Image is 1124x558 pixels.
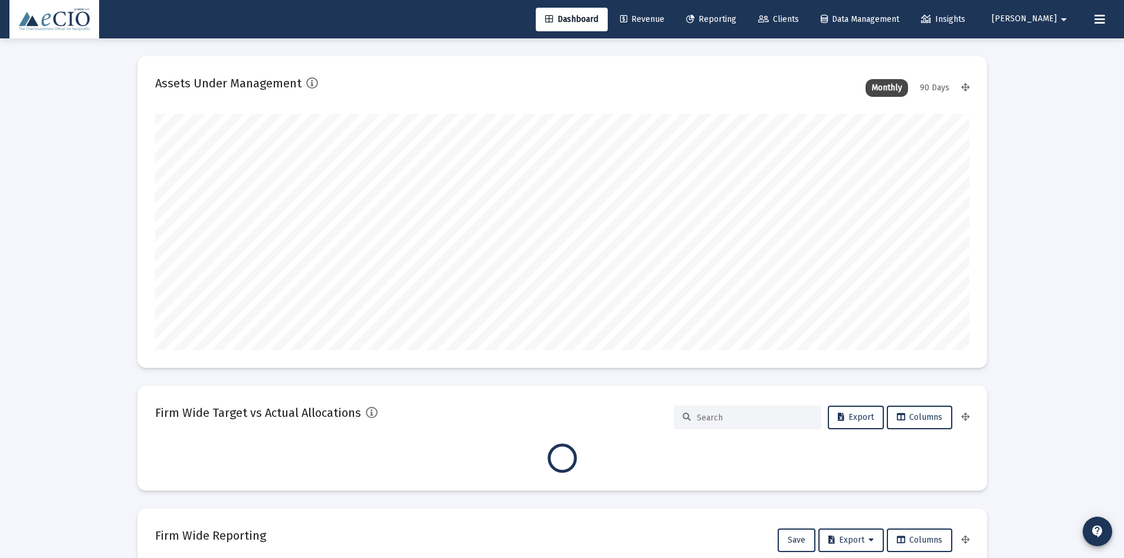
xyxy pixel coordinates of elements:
[811,8,909,31] a: Data Management
[838,412,874,422] span: Export
[155,74,302,93] h2: Assets Under Management
[1090,524,1105,539] mat-icon: contact_support
[897,535,942,545] span: Columns
[697,413,812,423] input: Search
[897,412,942,422] span: Columns
[18,8,90,31] img: Dashboard
[788,535,805,545] span: Save
[887,406,952,429] button: Columns
[536,8,608,31] a: Dashboard
[155,403,361,422] h2: Firm Wide Target vs Actual Allocations
[887,528,952,552] button: Columns
[914,79,955,97] div: 90 Days
[912,8,975,31] a: Insights
[821,14,899,24] span: Data Management
[866,79,908,97] div: Monthly
[828,406,884,429] button: Export
[155,526,266,545] h2: Firm Wide Reporting
[749,8,808,31] a: Clients
[611,8,674,31] a: Revenue
[992,14,1057,24] span: [PERSON_NAME]
[828,535,874,545] span: Export
[758,14,799,24] span: Clients
[620,14,664,24] span: Revenue
[686,14,736,24] span: Reporting
[921,14,965,24] span: Insights
[677,8,746,31] a: Reporting
[545,14,598,24] span: Dashboard
[1057,8,1071,31] mat-icon: arrow_drop_down
[778,528,815,552] button: Save
[978,7,1085,31] button: [PERSON_NAME]
[818,528,884,552] button: Export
